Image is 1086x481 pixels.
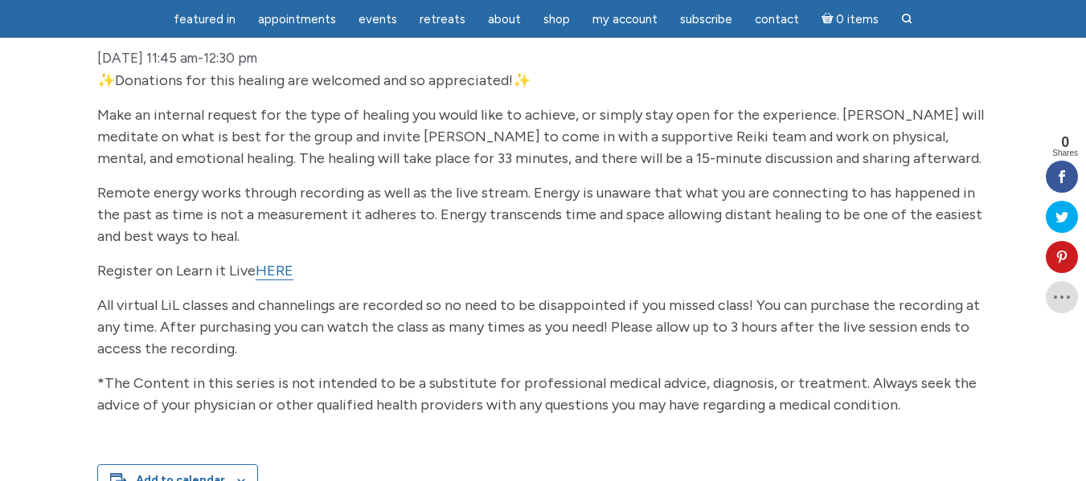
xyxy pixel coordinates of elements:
p: *The Content in this series is not intended to be a substitute for professional medical advice, d... [97,373,990,416]
div: - [97,46,257,71]
a: Contact [745,4,809,35]
a: HERE [256,262,293,280]
span: Subscribe [680,12,732,26]
span: featured in [174,12,236,26]
span: 0 items [836,14,879,26]
p: Register on Learn it Live [97,260,990,282]
span: Contact [755,12,799,26]
p: ✨Donations for this healing are welcomed and so appreciated!✨ [97,70,990,92]
a: About [478,4,531,35]
span: Shop [543,12,570,26]
span: Shares [1052,149,1078,157]
a: Retreats [410,4,475,35]
span: Events [359,12,397,26]
span: Retreats [420,12,465,26]
a: Events [349,4,407,35]
i: Cart [822,12,837,26]
a: Subscribe [670,4,742,35]
span: [DATE] 11:45 am [97,50,198,66]
a: Appointments [248,4,346,35]
p: Remote energy works through recording as well as the live stream. Energy is unaware that what you... [97,182,990,247]
span: 12:30 pm [203,50,257,66]
a: featured in [164,4,245,35]
a: Shop [534,4,580,35]
p: Make an internal request for the type of healing you would like to achieve, or simply stay open f... [97,104,990,169]
p: All virtual LiL classes and channelings are recorded so no need to be disappointed if you missed ... [97,295,990,360]
span: About [488,12,521,26]
a: My Account [583,4,667,35]
a: Cart0 items [812,2,889,35]
span: Appointments [258,12,336,26]
span: 0 [1052,135,1078,149]
span: My Account [592,12,658,26]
